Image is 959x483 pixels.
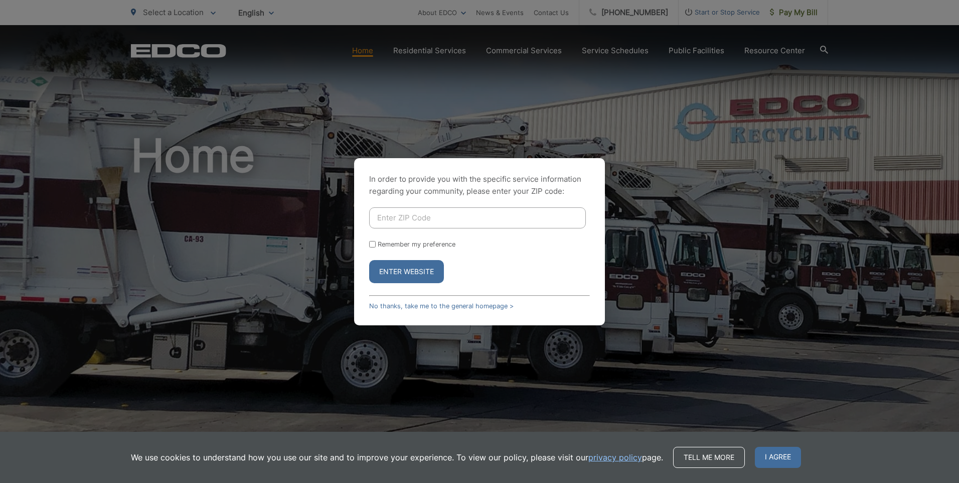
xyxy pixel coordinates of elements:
[131,451,663,463] p: We use cookies to understand how you use our site and to improve your experience. To view our pol...
[378,240,455,248] label: Remember my preference
[755,447,801,468] span: I agree
[588,451,642,463] a: privacy policy
[673,447,745,468] a: Tell me more
[369,302,514,310] a: No thanks, take me to the general homepage >
[369,173,590,197] p: In order to provide you with the specific service information regarding your community, please en...
[369,207,586,228] input: Enter ZIP Code
[369,260,444,283] button: Enter Website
